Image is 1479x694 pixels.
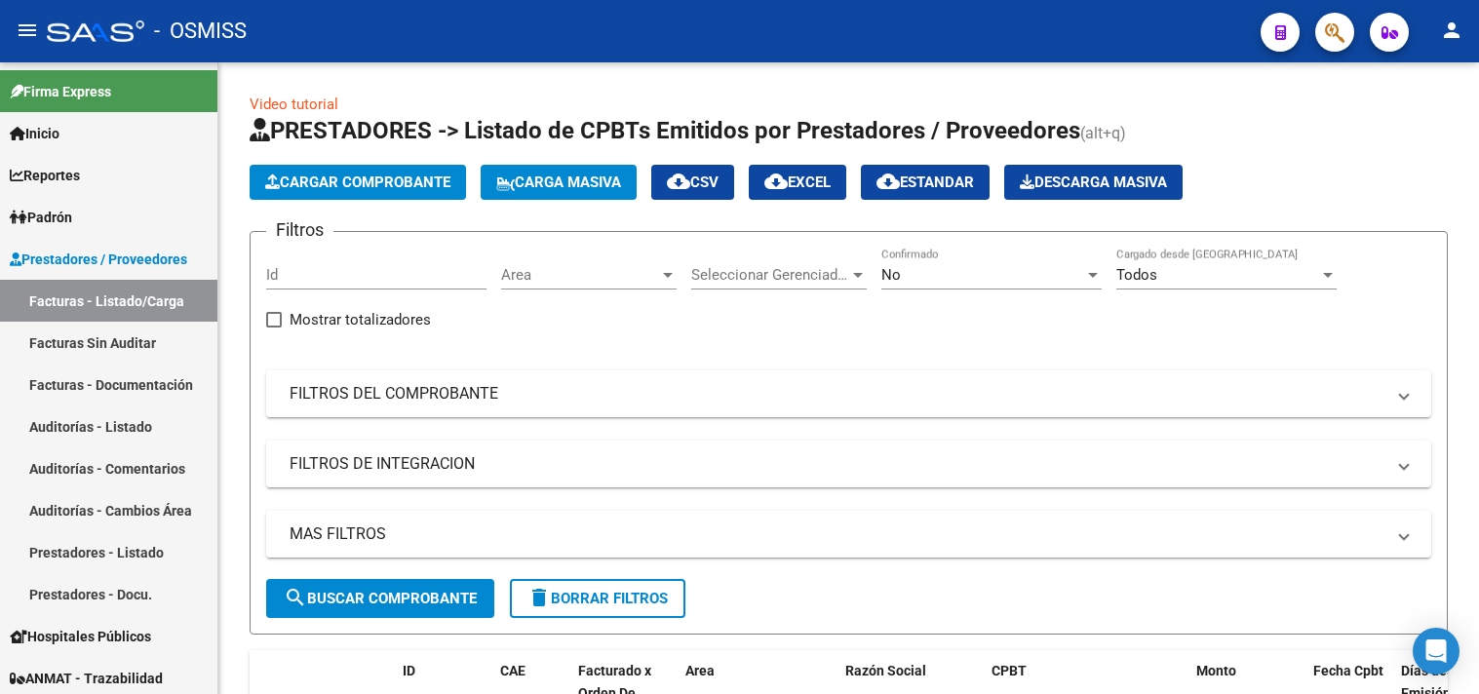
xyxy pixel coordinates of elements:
[845,663,926,678] span: Razón Social
[250,117,1080,144] span: PRESTADORES -> Listado de CPBTs Emitidos por Prestadores / Proveedores
[10,165,80,186] span: Reportes
[284,590,477,607] span: Buscar Comprobante
[1313,663,1383,678] span: Fecha Cpbt
[651,165,734,200] button: CSV
[1440,19,1463,42] mat-icon: person
[1004,165,1183,200] button: Descarga Masiva
[1080,124,1126,142] span: (alt+q)
[667,170,690,193] mat-icon: cloud_download
[266,216,333,244] h3: Filtros
[266,511,1431,558] mat-expansion-panel-header: MAS FILTROS
[764,170,788,193] mat-icon: cloud_download
[481,165,637,200] button: Carga Masiva
[1020,173,1167,191] span: Descarga Masiva
[992,663,1027,678] span: CPBT
[154,10,247,53] span: - OSMISS
[290,523,1384,545] mat-panel-title: MAS FILTROS
[10,668,163,689] span: ANMAT - Trazabilidad
[1116,266,1157,284] span: Todos
[1004,165,1183,200] app-download-masive: Descarga masiva de comprobantes (adjuntos)
[10,626,151,647] span: Hospitales Públicos
[10,123,59,144] span: Inicio
[501,266,659,284] span: Area
[749,165,846,200] button: EXCEL
[861,165,990,200] button: Estandar
[10,81,111,102] span: Firma Express
[496,173,621,191] span: Carga Masiva
[691,266,849,284] span: Seleccionar Gerenciador
[527,590,668,607] span: Borrar Filtros
[265,173,450,191] span: Cargar Comprobante
[266,441,1431,487] mat-expansion-panel-header: FILTROS DE INTEGRACION
[290,383,1384,405] mat-panel-title: FILTROS DEL COMPROBANTE
[266,579,494,618] button: Buscar Comprobante
[290,308,431,331] span: Mostrar totalizadores
[290,453,1384,475] mat-panel-title: FILTROS DE INTEGRACION
[284,586,307,609] mat-icon: search
[1196,663,1236,678] span: Monto
[1413,628,1460,675] div: Open Intercom Messenger
[764,173,831,191] span: EXCEL
[527,586,551,609] mat-icon: delete
[10,207,72,228] span: Padrón
[876,173,974,191] span: Estandar
[250,96,338,113] a: Video tutorial
[510,579,685,618] button: Borrar Filtros
[881,266,901,284] span: No
[876,170,900,193] mat-icon: cloud_download
[16,19,39,42] mat-icon: menu
[500,663,525,678] span: CAE
[266,370,1431,417] mat-expansion-panel-header: FILTROS DEL COMPROBANTE
[667,173,719,191] span: CSV
[250,165,466,200] button: Cargar Comprobante
[10,249,187,270] span: Prestadores / Proveedores
[403,663,415,678] span: ID
[685,663,715,678] span: Area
